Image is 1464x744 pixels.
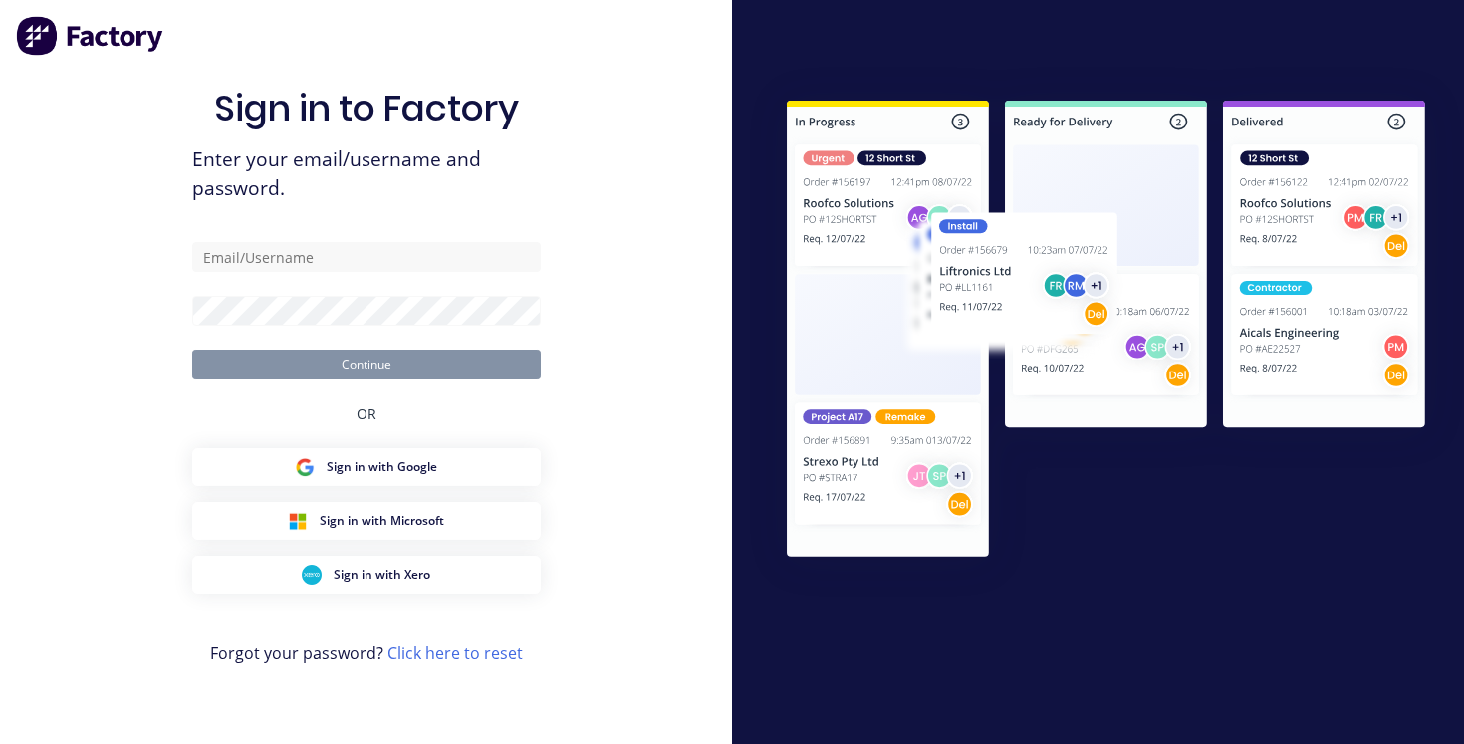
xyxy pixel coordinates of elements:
[357,379,376,448] div: OR
[192,242,541,272] input: Email/Username
[288,511,308,531] img: Microsoft Sign in
[192,350,541,379] button: Continue
[748,65,1464,599] img: Sign in
[192,448,541,486] button: Google Sign inSign in with Google
[334,566,430,584] span: Sign in with Xero
[192,145,541,203] span: Enter your email/username and password.
[214,87,519,129] h1: Sign in to Factory
[210,641,523,665] span: Forgot your password?
[192,556,541,594] button: Xero Sign inSign in with Xero
[295,457,315,477] img: Google Sign in
[302,565,322,585] img: Xero Sign in
[16,16,165,56] img: Factory
[192,502,541,540] button: Microsoft Sign inSign in with Microsoft
[387,642,523,664] a: Click here to reset
[327,458,437,476] span: Sign in with Google
[320,512,444,530] span: Sign in with Microsoft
